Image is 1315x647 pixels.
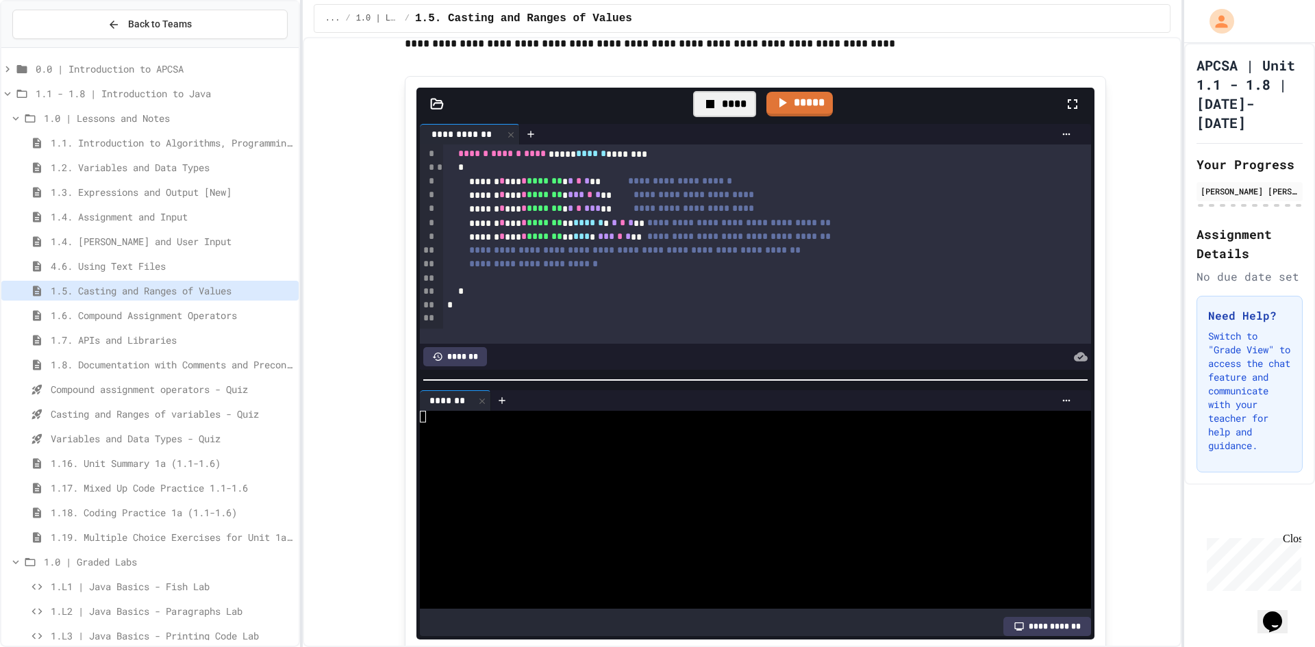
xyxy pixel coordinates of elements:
[51,456,293,470] span: 1.16. Unit Summary 1a (1.1-1.6)
[1197,225,1303,263] h2: Assignment Details
[5,5,95,87] div: Chat with us now!Close
[1257,592,1301,633] iframe: chat widget
[51,136,293,150] span: 1.1. Introduction to Algorithms, Programming, and Compilers
[51,530,293,544] span: 1.19. Multiple Choice Exercises for Unit 1a (1.1-1.6)
[1201,533,1301,591] iframe: chat widget
[51,283,293,298] span: 1.5. Casting and Ranges of Values
[44,111,293,125] span: 1.0 | Lessons and Notes
[1208,307,1291,324] h3: Need Help?
[1208,329,1291,453] p: Switch to "Grade View" to access the chat feature and communicate with your teacher for help and ...
[51,185,293,199] span: 1.3. Expressions and Output [New]
[51,382,293,396] span: Compound assignment operators - Quiz
[51,333,293,347] span: 1.7. APIs and Libraries
[1197,155,1303,174] h2: Your Progress
[51,210,293,224] span: 1.4. Assignment and Input
[51,160,293,175] span: 1.2. Variables and Data Types
[345,13,350,24] span: /
[44,555,293,569] span: 1.0 | Graded Labs
[36,62,293,76] span: 0.0 | Introduction to APCSA
[51,505,293,520] span: 1.18. Coding Practice 1a (1.1-1.6)
[12,10,288,39] button: Back to Teams
[51,308,293,322] span: 1.6. Compound Assignment Operators
[128,17,192,31] span: Back to Teams
[1195,5,1238,37] div: My Account
[51,579,293,594] span: 1.L1 | Java Basics - Fish Lab
[1197,55,1303,132] h1: APCSA | Unit 1.1 - 1.8 | [DATE]-[DATE]
[51,407,293,421] span: Casting and Ranges of variables - Quiz
[51,259,293,273] span: 4.6. Using Text Files
[51,431,293,446] span: Variables and Data Types - Quiz
[51,629,293,643] span: 1.L3 | Java Basics - Printing Code Lab
[405,13,410,24] span: /
[51,234,293,249] span: 1.4. [PERSON_NAME] and User Input
[356,13,399,24] span: 1.0 | Lessons and Notes
[51,604,293,618] span: 1.L2 | Java Basics - Paragraphs Lab
[325,13,340,24] span: ...
[1201,185,1299,197] div: [PERSON_NAME] [PERSON_NAME]
[415,10,632,27] span: 1.5. Casting and Ranges of Values
[36,86,293,101] span: 1.1 - 1.8 | Introduction to Java
[51,481,293,495] span: 1.17. Mixed Up Code Practice 1.1-1.6
[51,357,293,372] span: 1.8. Documentation with Comments and Preconditions
[1197,268,1303,285] div: No due date set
